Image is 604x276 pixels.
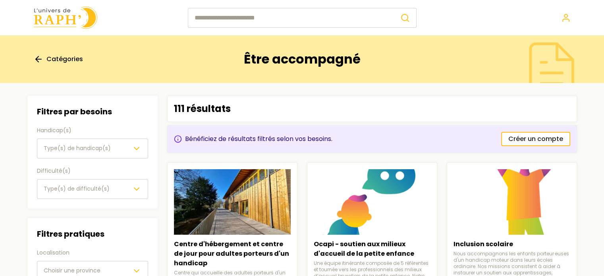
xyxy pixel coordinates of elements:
span: Choisir une province [44,266,100,274]
label: Localisation [37,248,148,258]
button: Rechercher [394,8,417,28]
p: 111 résultats [174,102,231,115]
button: Type(s) de difficulté(s) [37,179,148,199]
label: Handicap(s) [37,126,148,135]
a: Se connecter [561,13,571,23]
h1: Être accompagné [244,52,361,67]
div: Bénéficiez de résultats filtrés selon vos besoins. [174,134,332,144]
h3: Filtres pratiques [37,228,148,240]
a: Catégories [34,54,83,64]
label: Difficulté(s) [37,166,148,176]
span: Catégories [46,54,83,64]
img: Univers de Raph logo [34,6,97,29]
button: Type(s) de handicap(s) [37,139,148,158]
span: Créer un compte [508,134,563,144]
h3: Filtres par besoins [37,105,148,118]
span: Type(s) de difficulté(s) [44,185,110,193]
a: Créer un compte [501,132,570,146]
span: Type(s) de handicap(s) [44,144,111,152]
